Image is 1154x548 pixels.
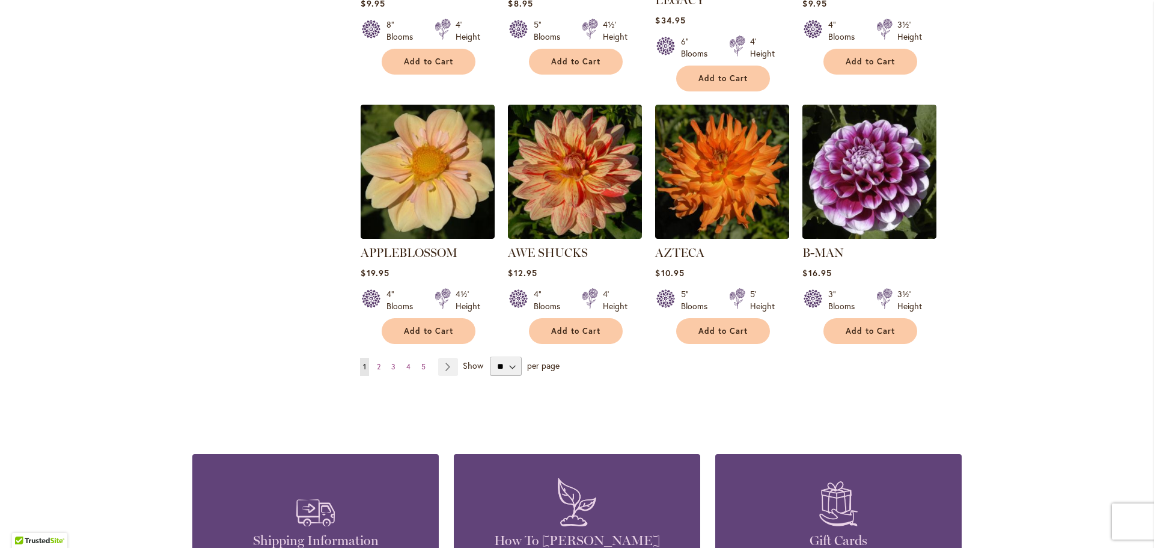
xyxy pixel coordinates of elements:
div: 4" Blooms [386,288,420,312]
a: B-MAN [802,245,844,260]
span: Add to Cart [698,73,748,84]
div: 4' Height [603,288,627,312]
div: 4" Blooms [534,288,567,312]
span: 3 [391,362,395,371]
button: Add to Cart [676,66,770,91]
img: B-MAN [802,105,936,239]
iframe: Launch Accessibility Center [9,505,43,539]
span: Add to Cart [404,326,453,336]
span: Add to Cart [698,326,748,336]
a: 3 [388,358,398,376]
span: $34.95 [655,14,685,26]
button: Add to Cart [529,318,623,344]
span: Show [463,360,483,371]
a: 5 [418,358,429,376]
div: 5" Blooms [681,288,715,312]
button: Add to Cart [676,318,770,344]
button: Add to Cart [382,318,475,344]
span: $16.95 [802,267,831,279]
span: 4 [406,362,411,371]
span: 2 [377,362,380,371]
button: Add to Cart [823,49,917,75]
div: 4½' Height [603,19,627,43]
span: Add to Cart [404,57,453,67]
button: Add to Cart [382,49,475,75]
a: 2 [374,358,383,376]
span: $10.95 [655,267,684,279]
div: 5" Blooms [534,19,567,43]
span: Add to Cart [846,326,895,336]
a: AZTECA [655,245,704,260]
div: 6" Blooms [681,35,715,60]
img: AWE SHUCKS [508,105,642,239]
a: APPLEBLOSSOM [361,230,495,241]
span: 5 [421,362,426,371]
div: 4" Blooms [828,19,862,43]
span: per page [527,360,560,371]
img: AZTECA [655,105,789,239]
div: 5' Height [750,288,775,312]
span: 1 [363,362,366,371]
a: B-MAN [802,230,936,241]
div: 3½' Height [897,19,922,43]
div: 4' Height [456,19,480,43]
a: APPLEBLOSSOM [361,245,457,260]
div: 3½' Height [897,288,922,312]
button: Add to Cart [529,49,623,75]
span: Add to Cart [551,57,600,67]
a: AZTECA [655,230,789,241]
button: Add to Cart [823,318,917,344]
img: APPLEBLOSSOM [361,105,495,239]
span: $19.95 [361,267,389,279]
div: 4½' Height [456,288,480,312]
span: Add to Cart [551,326,600,336]
div: 4' Height [750,35,775,60]
div: 3" Blooms [828,288,862,312]
div: 8" Blooms [386,19,420,43]
span: Add to Cart [846,57,895,67]
a: AWE SHUCKS [508,245,588,260]
a: AWE SHUCKS [508,230,642,241]
span: $12.95 [508,267,537,279]
a: 4 [403,358,414,376]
